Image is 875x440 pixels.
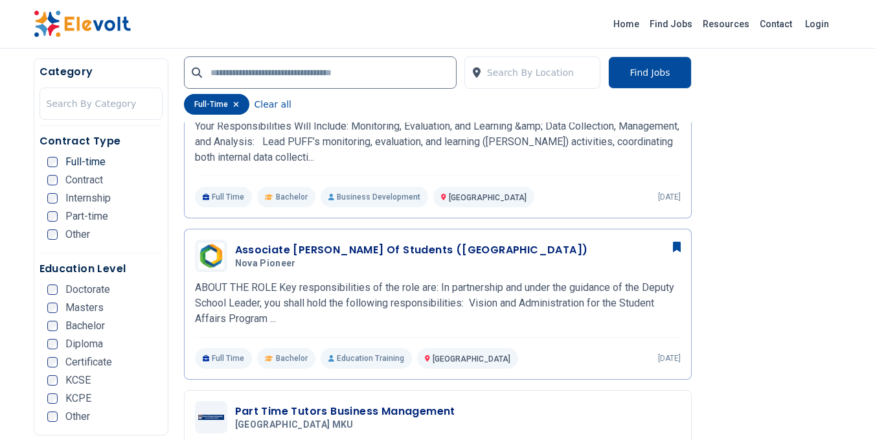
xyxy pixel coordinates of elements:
a: Nova PioneerAssociate [PERSON_NAME] Of Students ([GEOGRAPHIC_DATA])Nova PioneerABOUT THE ROLE Key... [195,240,681,369]
span: Bachelor [65,321,105,331]
img: Mount Kenya University MKU [198,415,224,420]
iframe: Chat Widget [810,378,875,440]
input: Full-time [47,157,58,167]
a: Contact [755,14,797,34]
button: Find Jobs [608,56,691,89]
p: Full Time [195,348,253,369]
img: Elevolt [34,10,131,38]
a: Login [797,11,837,37]
p: ABOUT THE ROLE Key responsibilities of the role are: In partnership and under the guidance of the... [195,280,681,327]
input: Other [47,411,58,422]
a: Resources [698,14,755,34]
span: Internship [65,193,111,203]
a: Find Jobs [644,14,698,34]
span: Diploma [65,339,103,349]
input: Part-time [47,211,58,222]
p: Education Training [321,348,412,369]
p: [DATE] [658,353,681,364]
a: CLASPAssociateCLASPYour Responsibilities Will Include: Monitoring, Evaluation, and Learning &amp;... [195,78,681,207]
div: full-time [184,94,249,115]
p: Full Time [195,187,253,207]
input: Doctorate [47,284,58,295]
a: Home [608,14,644,34]
span: Bachelor [276,192,308,202]
span: [GEOGRAPHIC_DATA] [433,354,510,364]
span: Masters [65,303,104,313]
span: Contract [65,175,103,185]
p: Your Responsibilities Will Include: Monitoring, Evaluation, and Learning &amp; Data Collection, M... [195,119,681,165]
span: KCPE [65,393,91,404]
input: Diploma [47,339,58,349]
button: Clear all [255,94,291,115]
input: Other [47,229,58,240]
input: KCPE [47,393,58,404]
input: KCSE [47,375,58,386]
h3: Associate [PERSON_NAME] Of Students ([GEOGRAPHIC_DATA]) [235,242,588,258]
input: Contract [47,175,58,185]
input: Internship [47,193,58,203]
h5: Category [40,64,163,80]
span: KCSE [65,375,91,386]
img: Nova Pioneer [198,243,224,269]
span: Other [65,229,90,240]
span: Nova Pioneer [235,258,296,270]
span: Bachelor [276,353,308,364]
h5: Contract Type [40,133,163,149]
span: Doctorate [65,284,110,295]
h5: Education Level [40,261,163,277]
p: [DATE] [658,192,681,202]
span: Certificate [65,357,112,367]
input: Bachelor [47,321,58,331]
span: Other [65,411,90,422]
span: [GEOGRAPHIC_DATA] [449,193,527,202]
input: Masters [47,303,58,313]
input: Certificate [47,357,58,367]
span: Full-time [65,157,106,167]
p: Business Development [321,187,428,207]
h3: Part Time Tutors Business Management [235,404,455,419]
span: Part-time [65,211,108,222]
span: [GEOGRAPHIC_DATA] MKU [235,419,354,431]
